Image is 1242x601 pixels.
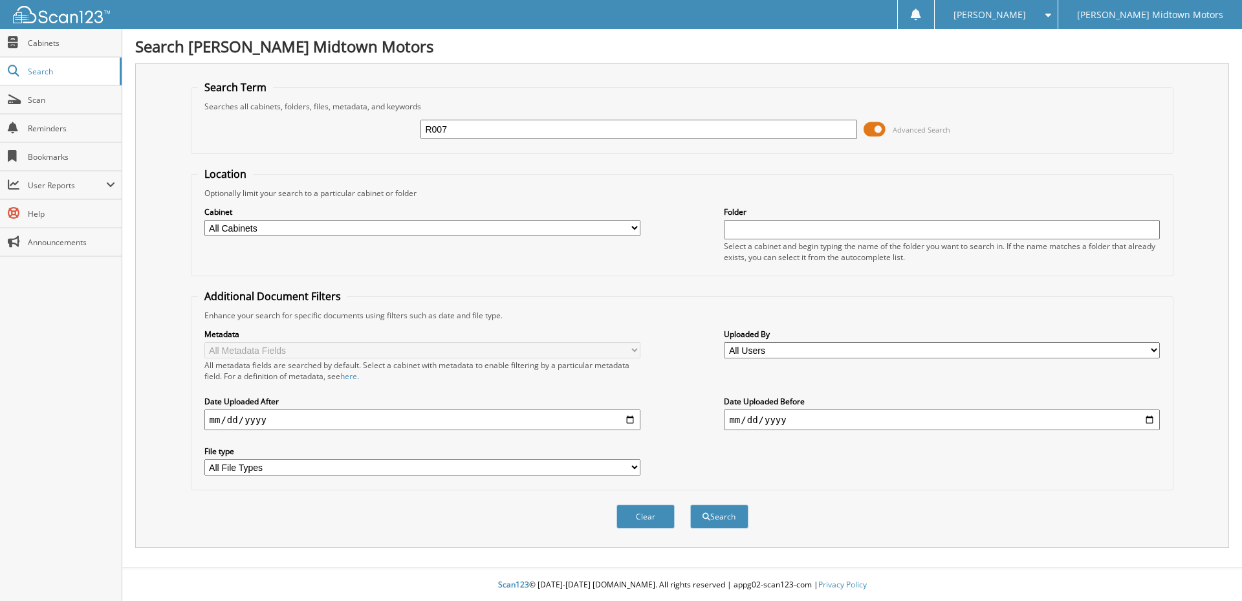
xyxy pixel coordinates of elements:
[1077,11,1223,19] span: [PERSON_NAME] Midtown Motors
[818,579,867,590] a: Privacy Policy
[198,167,253,181] legend: Location
[204,206,640,217] label: Cabinet
[28,66,113,77] span: Search
[204,410,640,430] input: start
[724,396,1160,407] label: Date Uploaded Before
[28,94,115,105] span: Scan
[724,329,1160,340] label: Uploaded By
[122,569,1242,601] div: © [DATE]-[DATE] [DOMAIN_NAME]. All rights reserved | appg02-scan123-com |
[953,11,1026,19] span: [PERSON_NAME]
[28,180,106,191] span: User Reports
[204,329,640,340] label: Metadata
[198,188,1167,199] div: Optionally limit your search to a particular cabinet or folder
[28,237,115,248] span: Announcements
[135,36,1229,57] h1: Search [PERSON_NAME] Midtown Motors
[204,446,640,457] label: File type
[198,310,1167,321] div: Enhance your search for specific documents using filters such as date and file type.
[198,80,273,94] legend: Search Term
[690,505,748,529] button: Search
[204,396,640,407] label: Date Uploaded After
[28,123,115,134] span: Reminders
[28,208,115,219] span: Help
[724,241,1160,263] div: Select a cabinet and begin typing the name of the folder you want to search in. If the name match...
[616,505,675,529] button: Clear
[28,38,115,49] span: Cabinets
[893,125,950,135] span: Advanced Search
[28,151,115,162] span: Bookmarks
[498,579,529,590] span: Scan123
[340,371,357,382] a: here
[204,360,640,382] div: All metadata fields are searched by default. Select a cabinet with metadata to enable filtering b...
[198,101,1167,112] div: Searches all cabinets, folders, files, metadata, and keywords
[724,410,1160,430] input: end
[198,289,347,303] legend: Additional Document Filters
[724,206,1160,217] label: Folder
[1177,539,1242,601] iframe: Chat Widget
[13,6,110,23] img: scan123-logo-white.svg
